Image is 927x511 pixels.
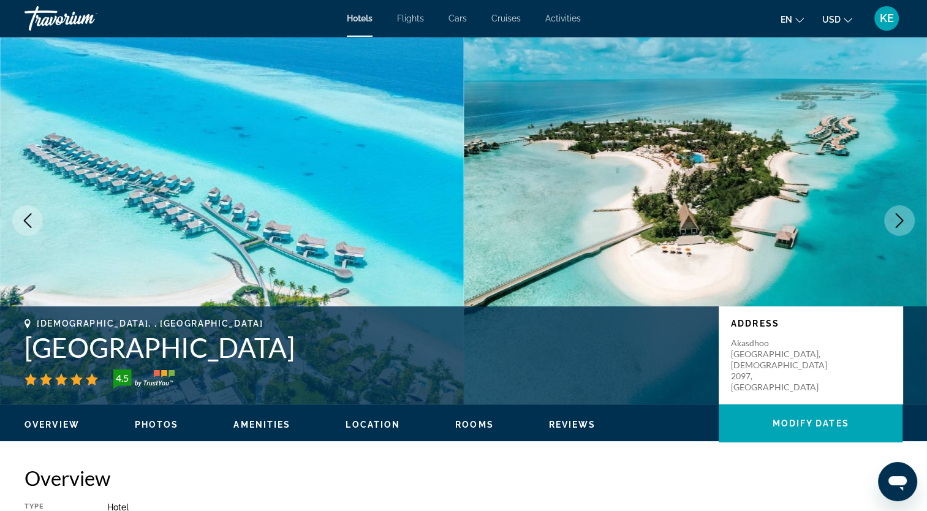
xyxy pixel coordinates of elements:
span: Reviews [549,420,596,430]
span: KE [880,12,894,25]
span: Modify Dates [772,418,849,428]
span: Amenities [233,420,290,430]
a: Flights [397,13,424,23]
a: Activities [545,13,581,23]
span: Location [346,420,400,430]
span: Photos [135,420,179,430]
span: Overview [25,420,80,430]
span: USD [822,15,841,25]
a: Travorium [25,2,147,34]
button: Photos [135,419,179,430]
button: Location [346,419,400,430]
a: Hotels [347,13,373,23]
button: Overview [25,419,80,430]
button: Amenities [233,419,290,430]
span: Rooms [455,420,494,430]
button: Rooms [455,419,494,430]
img: TrustYou guest rating badge [113,369,175,389]
a: Cruises [491,13,521,23]
h1: [GEOGRAPHIC_DATA] [25,331,706,363]
button: Change language [781,10,804,28]
iframe: Button to launch messaging window [878,462,917,501]
p: Akasdhoo [GEOGRAPHIC_DATA], [DEMOGRAPHIC_DATA] 2097, [GEOGRAPHIC_DATA] [731,338,829,393]
div: 4.5 [110,371,134,385]
button: Reviews [549,419,596,430]
button: User Menu [871,6,902,31]
button: Previous image [12,205,43,236]
button: Modify Dates [719,404,902,442]
button: Change currency [822,10,852,28]
p: Address [731,319,890,328]
button: Next image [884,205,915,236]
span: en [781,15,792,25]
a: Cars [448,13,467,23]
span: [DEMOGRAPHIC_DATA], , [GEOGRAPHIC_DATA] [37,319,263,328]
h2: Overview [25,466,902,490]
